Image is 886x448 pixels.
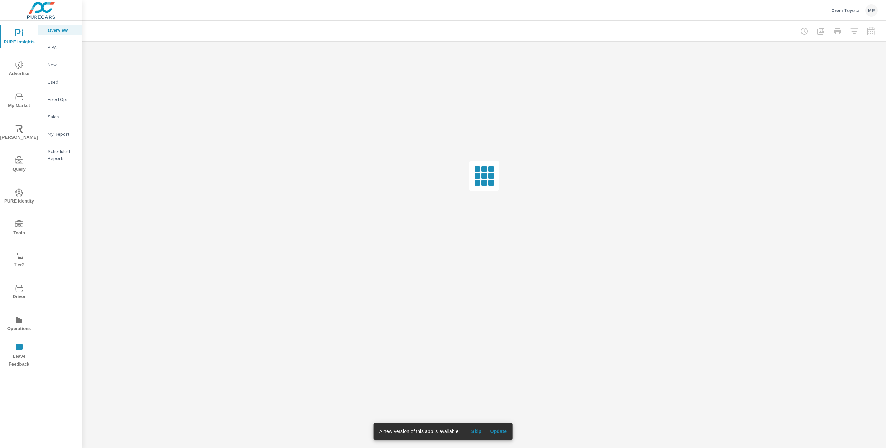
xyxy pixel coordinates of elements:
span: Operations [2,316,36,333]
p: PIPA [48,44,77,51]
button: Update [487,426,510,437]
p: Fixed Ops [48,96,77,103]
span: PURE Identity [2,188,36,205]
span: My Market [2,93,36,110]
div: New [38,60,82,70]
div: PIPA [38,42,82,53]
p: Orem Toyota [831,7,860,14]
div: Sales [38,111,82,122]
span: [PERSON_NAME] [2,125,36,142]
span: Skip [468,428,485,434]
span: Tier2 [2,252,36,269]
span: Driver [2,284,36,301]
div: nav menu [0,21,38,371]
span: A new version of this app is available! [379,429,460,434]
span: Advertise [2,61,36,78]
p: Overview [48,27,77,34]
span: PURE Insights [2,29,36,46]
div: My Report [38,129,82,139]
p: Sales [48,113,77,120]
span: Query [2,156,36,173]
p: My Report [48,131,77,137]
div: Overview [38,25,82,35]
span: Leave Feedback [2,343,36,368]
div: MR [865,4,878,17]
div: Used [38,77,82,87]
button: Skip [465,426,487,437]
div: Scheduled Reports [38,146,82,163]
span: Tools [2,220,36,237]
div: Fixed Ops [38,94,82,105]
p: Scheduled Reports [48,148,77,162]
span: Update [490,428,507,434]
p: New [48,61,77,68]
p: Used [48,79,77,86]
